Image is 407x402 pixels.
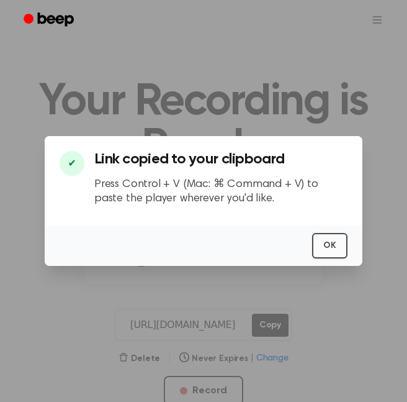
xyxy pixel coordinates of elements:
[60,151,84,176] div: ✔
[94,151,347,168] h3: Link copied to your clipboard
[15,8,85,32] a: Beep
[362,5,392,35] button: Open menu
[312,233,347,258] button: OK
[94,178,347,206] p: Press Control + V (Mac: ⌘ Command + V) to paste the player wherever you'd like.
